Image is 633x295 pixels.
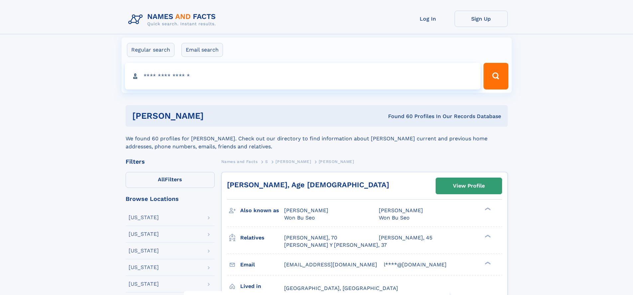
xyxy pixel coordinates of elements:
[221,157,258,166] a: Names and Facts
[181,43,223,57] label: Email search
[126,196,215,202] div: Browse Locations
[379,234,432,241] a: [PERSON_NAME], 45
[240,205,284,216] h3: Also known as
[319,159,354,164] span: [PERSON_NAME]
[455,11,508,27] a: Sign Up
[379,215,410,221] span: Won Bu Seo
[284,234,337,241] a: [PERSON_NAME], 70
[379,207,423,214] span: [PERSON_NAME]
[129,265,159,270] div: [US_STATE]
[436,178,502,194] a: View Profile
[126,172,215,188] label: Filters
[275,159,311,164] span: [PERSON_NAME]
[129,281,159,287] div: [US_STATE]
[127,43,174,57] label: Regular search
[483,261,491,265] div: ❯
[240,232,284,243] h3: Relatives
[483,234,491,238] div: ❯
[265,159,268,164] span: S
[401,11,455,27] a: Log In
[126,11,221,29] img: Logo Names and Facts
[126,127,508,151] div: We found 60 profiles for [PERSON_NAME]. Check out our directory to find information about [PERSON...
[296,113,501,120] div: Found 60 Profiles In Our Records Database
[284,285,398,291] span: [GEOGRAPHIC_DATA], [GEOGRAPHIC_DATA]
[240,259,284,270] h3: Email
[483,207,491,211] div: ❯
[132,112,296,120] h1: [PERSON_NAME]
[265,157,268,166] a: S
[129,248,159,253] div: [US_STATE]
[126,159,215,165] div: Filters
[284,261,377,268] span: [EMAIL_ADDRESS][DOMAIN_NAME]
[240,281,284,292] h3: Lived in
[453,178,485,194] div: View Profile
[129,231,159,237] div: [US_STATE]
[284,241,387,249] a: [PERSON_NAME] Y [PERSON_NAME], 37
[129,215,159,220] div: [US_STATE]
[125,63,481,89] input: search input
[227,181,389,189] a: [PERSON_NAME], Age [DEMOGRAPHIC_DATA]
[158,176,165,183] span: All
[284,215,315,221] span: Won Bu Seo
[284,207,328,214] span: [PERSON_NAME]
[275,157,311,166] a: [PERSON_NAME]
[483,63,508,89] button: Search Button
